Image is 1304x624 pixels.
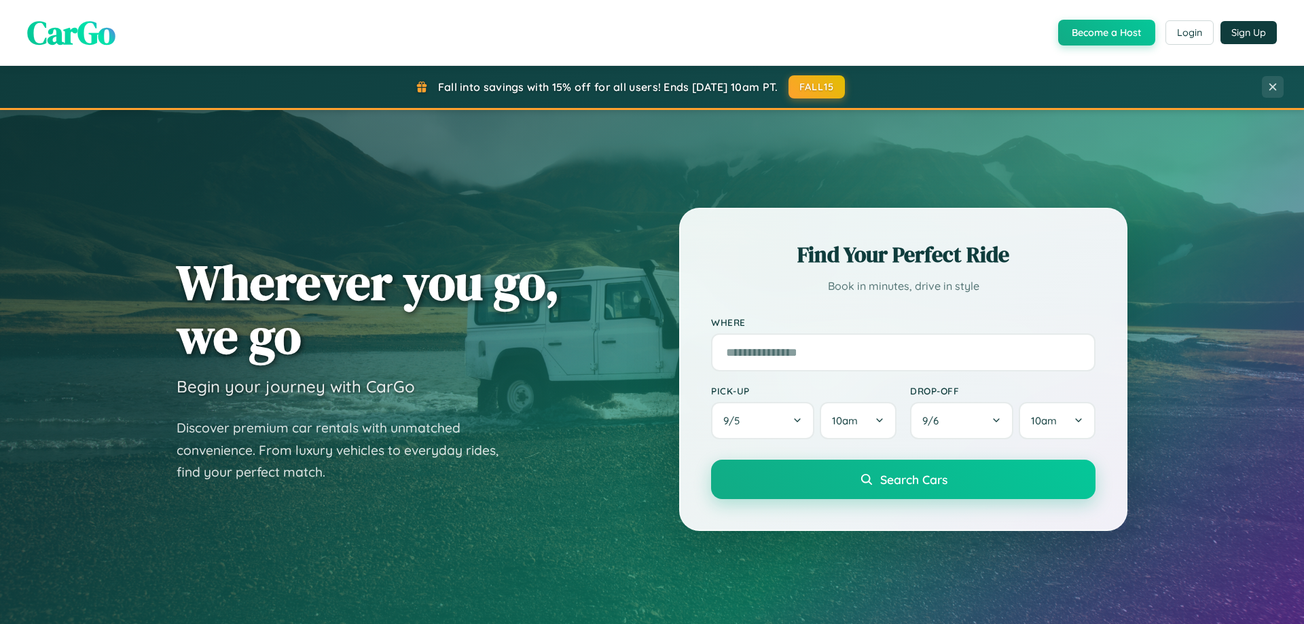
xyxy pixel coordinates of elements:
[711,402,814,439] button: 9/5
[711,460,1095,499] button: Search Cars
[177,376,415,397] h3: Begin your journey with CarGo
[27,10,115,55] span: CarGo
[922,414,945,427] span: 9 / 6
[1058,20,1155,45] button: Become a Host
[1031,414,1057,427] span: 10am
[711,385,896,397] label: Pick-up
[910,385,1095,397] label: Drop-off
[789,75,846,98] button: FALL15
[910,402,1013,439] button: 9/6
[1220,21,1277,44] button: Sign Up
[1165,20,1214,45] button: Login
[832,414,858,427] span: 10am
[177,255,560,363] h1: Wherever you go, we go
[711,240,1095,270] h2: Find Your Perfect Ride
[1019,402,1095,439] button: 10am
[723,414,746,427] span: 9 / 5
[177,417,516,483] p: Discover premium car rentals with unmatched convenience. From luxury vehicles to everyday rides, ...
[711,276,1095,296] p: Book in minutes, drive in style
[438,80,778,94] span: Fall into savings with 15% off for all users! Ends [DATE] 10am PT.
[880,472,947,487] span: Search Cars
[711,316,1095,328] label: Where
[820,402,896,439] button: 10am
